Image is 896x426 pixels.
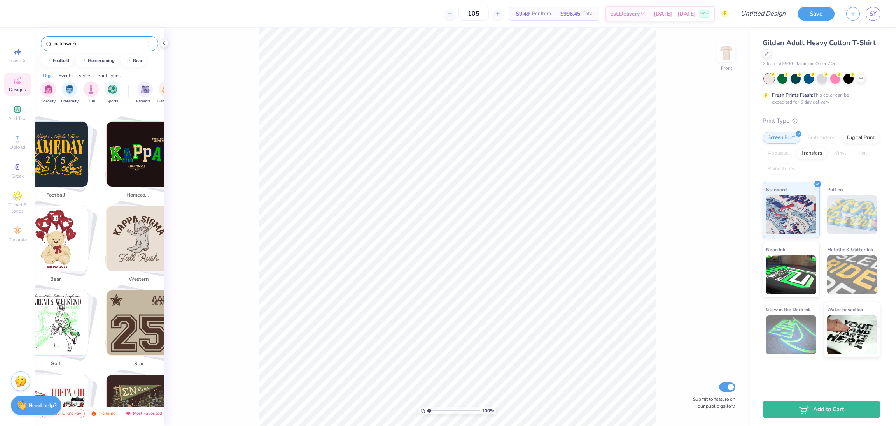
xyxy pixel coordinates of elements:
[719,45,734,61] img: Front
[827,315,877,354] img: Water based Ink
[87,409,119,418] div: Trending
[8,115,27,121] span: Add Text
[763,38,876,48] span: Gildan Adult Heavy Cotton T-Shirt
[4,202,31,214] span: Clipart & logos
[560,10,580,18] span: $996.45
[76,55,118,67] button: homecoming
[157,81,175,104] button: filter button
[12,173,24,179] span: Greek
[40,81,56,104] div: filter for Sorority
[101,121,181,202] button: Stack Card Button homecoming
[766,255,816,294] img: Neon Ink
[9,86,26,93] span: Designs
[763,163,800,175] div: Rhinestones
[28,402,56,409] strong: Need help?
[126,192,152,199] span: homecoming
[514,10,530,18] span: $9.49
[157,99,175,104] span: Game Day
[735,6,792,21] input: Untitled Design
[44,85,53,94] img: Sorority Image
[766,195,816,234] img: Standard
[763,116,880,125] div: Print Type
[610,10,640,18] span: Est. Delivery
[9,58,27,64] span: Image AI
[43,192,68,199] span: football
[798,7,835,21] button: Save
[157,81,175,104] div: filter for Game Day
[54,40,148,48] input: Try "Alpha"
[107,290,171,355] img: star
[107,122,171,187] img: homecoming
[779,61,793,67] span: # G500
[53,58,70,63] div: football
[842,132,880,144] div: Digital Print
[61,81,79,104] button: filter button
[458,7,489,21] input: – –
[870,9,877,18] span: SY
[136,99,154,104] span: Parent's Weekend
[105,81,120,104] div: filter for Sports
[532,10,551,18] span: Per Item
[125,58,131,63] img: trend_line.gif
[97,72,121,79] div: Print Types
[126,276,152,283] span: western
[133,58,142,63] div: bear
[136,81,154,104] button: filter button
[797,61,836,67] span: Minimum Order: 24 +
[827,185,843,194] span: Puff Ink
[827,195,877,234] img: Puff Ink
[10,144,25,150] span: Upload
[796,148,827,159] div: Transfers
[43,276,68,283] span: bear
[40,81,56,104] button: filter button
[136,81,154,104] div: filter for Parent's Weekend
[43,360,68,368] span: golf
[827,305,863,313] span: Water based Ink
[45,58,51,63] img: trend_line.gif
[18,290,98,371] button: Stack Card Button golf
[766,305,810,313] span: Glow in the Dark Ink
[80,58,86,63] img: trend_line.gif
[18,206,98,287] button: Stack Card Button bear
[41,55,73,67] button: football
[763,148,794,159] div: Applique
[583,10,594,18] span: Total
[482,407,494,414] span: 100 %
[126,360,152,368] span: star
[766,185,787,194] span: Standard
[122,409,166,418] div: Most Favorited
[23,122,88,187] img: football
[141,85,150,94] img: Parent's Weekend Image
[23,290,88,355] img: golf
[41,409,85,418] div: Your Org's Fav
[763,132,800,144] div: Screen Print
[108,85,117,94] img: Sports Image
[101,290,181,371] button: Stack Card Button star
[87,99,95,104] span: Club
[61,99,79,104] span: Fraternity
[101,206,181,287] button: Stack Card Button western
[105,81,120,104] button: filter button
[79,72,91,79] div: Styles
[803,132,840,144] div: Embroidery
[772,92,868,106] div: This color can be expedited for 5 day delivery.
[763,401,880,418] button: Add to Cart
[65,85,74,94] img: Fraternity Image
[88,58,115,63] div: homecoming
[23,206,88,271] img: bear
[721,65,732,72] div: Front
[87,85,95,94] img: Club Image
[654,10,696,18] span: [DATE] - [DATE]
[18,121,98,202] button: Stack Card Button football
[829,148,851,159] div: Vinyl
[8,237,27,243] span: Decorate
[827,255,877,294] img: Metallic & Glitter Ink
[700,11,709,16] span: FREE
[763,61,775,67] span: Gildan
[91,411,97,416] img: trending.gif
[107,206,171,271] img: western
[107,99,119,104] span: Sports
[83,81,99,104] button: filter button
[125,411,131,416] img: most_fav.gif
[766,245,785,253] span: Neon Ink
